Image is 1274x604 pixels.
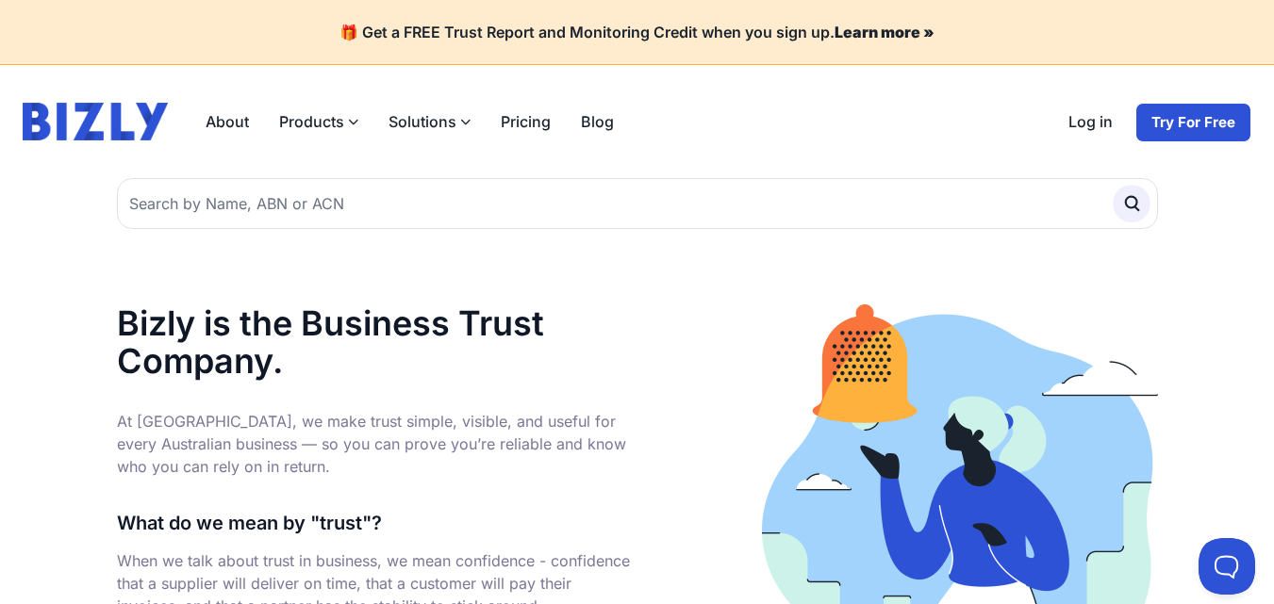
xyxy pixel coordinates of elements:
a: Pricing [486,103,566,140]
img: bizly_logo.svg [23,103,168,140]
a: Blog [566,103,629,140]
a: Try For Free [1135,103,1251,142]
iframe: Toggle Customer Support [1199,538,1255,595]
label: Products [264,103,373,140]
h4: 🎁 Get a FREE Trust Report and Monitoring Credit when you sign up. [23,23,1251,41]
label: Solutions [373,103,486,140]
p: At [GEOGRAPHIC_DATA], we make trust simple, visible, and useful for every Australian business — s... [117,410,637,478]
h1: Bizly is the Business Trust Company. [117,304,637,380]
a: Learn more » [835,23,935,41]
a: About [190,103,264,140]
h3: What do we mean by "trust"? [117,508,637,538]
a: Log in [1053,103,1128,142]
input: Search by Name, ABN or ACN [117,178,1158,229]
